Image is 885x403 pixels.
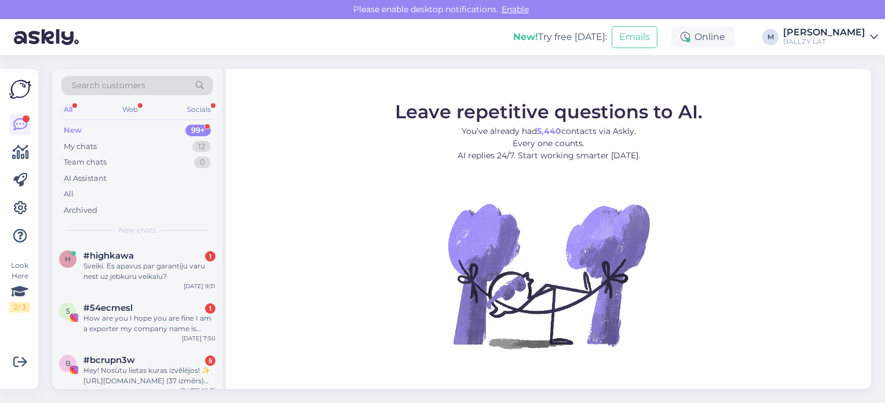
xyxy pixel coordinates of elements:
span: #highkawa [83,250,134,261]
div: 1 [205,251,215,262]
button: Emails [612,26,657,48]
span: New chats [119,225,156,235]
div: [DATE] 22:51 [180,386,215,395]
div: Team chats [64,157,107,168]
span: h [65,255,71,263]
div: 99+ [185,125,211,136]
div: All [64,188,74,200]
img: No Chat active [444,171,653,380]
div: Web [120,102,140,117]
div: Sveiki. Es apavus par garantiju varu nest uz jebkuru veikalu? [83,261,215,282]
div: [PERSON_NAME] [783,28,865,37]
div: Try free [DATE]: [513,30,607,44]
div: 5 [205,355,215,366]
div: 1 [205,303,215,314]
div: New [64,125,82,136]
a: [PERSON_NAME]BALLZY LAT [783,28,878,46]
div: Hey! Nosūtu lietas kuras izvēlējos! ✨ [URL][DOMAIN_NAME] (37 izmērs) [URL][DOMAIN_NAME] (37.5 izm... [83,365,215,386]
span: #54ecmesl [83,303,133,313]
div: All [61,102,75,117]
div: AI Assistant [64,173,107,184]
div: [DATE] 9:31 [184,282,215,291]
span: Enable [498,4,532,14]
b: 5,440 [537,126,561,136]
div: 2 / 3 [9,302,30,313]
b: New! [513,31,538,42]
span: b [65,359,71,368]
div: Online [671,27,734,48]
div: 12 [192,141,211,153]
div: Look Here [9,260,30,313]
div: My chats [64,141,97,153]
div: 0 [194,157,211,168]
p: You’ve already had contacts via Askly. Every one counts. AI replies 24/7. Start working smarter [... [395,125,703,162]
span: #bcrupn3w [83,355,135,365]
img: Askly Logo [9,78,31,100]
div: How are you I hope you are fine I am a exporter my company name is [PERSON_NAME] Whatever you wan... [83,313,215,334]
div: [DATE] 7:50 [182,334,215,343]
div: M [762,29,778,45]
div: Archived [64,205,97,216]
div: Socials [185,102,213,117]
span: Leave repetitive questions to AI. [395,100,703,123]
span: Search customers [72,79,145,92]
span: 5 [66,307,70,315]
div: BALLZY LAT [783,37,865,46]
